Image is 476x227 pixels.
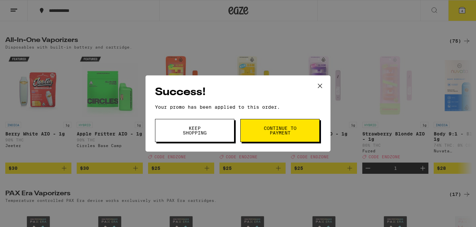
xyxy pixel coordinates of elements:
p: Your promo has been applied to this order. [155,104,321,110]
button: Keep Shopping [155,119,234,142]
span: Hi. Need any help? [4,5,48,10]
button: Continue to payment [240,119,320,142]
span: Continue to payment [263,126,297,135]
span: Keep Shopping [178,126,212,135]
h2: Success! [155,85,321,100]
